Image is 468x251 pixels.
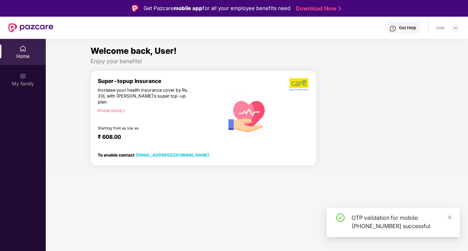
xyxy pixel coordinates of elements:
div: Increase your health insurance cover by Rs. 20L with [PERSON_NAME]’s super top-up plan. [98,87,191,105]
span: check-circle [336,214,345,222]
span: close [447,215,452,220]
img: svg+xml;base64,PHN2ZyBpZD0iSGVscC0zMngzMiIgeG1sbnM9Imh0dHA6Ly93d3cudzMub3JnLzIwMDAvc3ZnIiB3aWR0aD... [389,25,396,32]
a: [EMAIL_ADDRESS][DOMAIN_NAME] [136,152,209,158]
img: svg+xml;base64,PHN2ZyBpZD0iRHJvcGRvd24tMzJ4MzIiIHhtbG5zPSJodHRwOi8vd3d3LnczLm9yZy8yMDAwL3N2ZyIgd2... [453,25,458,31]
div: User [436,25,445,31]
div: Get Help [399,25,416,31]
div: Starting from as low as [98,126,192,131]
strong: mobile app [174,5,202,11]
a: Download Now [296,5,339,12]
img: b5dec4f62d2307b9de63beb79f102df3.png [289,78,309,91]
img: Logo [132,5,139,12]
img: svg+xml;base64,PHN2ZyBpZD0iSG9tZSIgeG1sbnM9Imh0dHA6Ly93d3cudzMub3JnLzIwMDAvc3ZnIiB3aWR0aD0iMjAiIG... [19,45,26,52]
span: right [122,109,125,113]
img: svg+xml;base64,PHN2ZyB4bWxucz0iaHR0cDovL3d3dy53My5vcmcvMjAwMC9zdmciIHhtbG5zOnhsaW5rPSJodHRwOi8vd3... [221,86,274,140]
div: ₹ 608.00 [98,134,214,142]
img: svg+xml;base64,PHN2ZyB3aWR0aD0iMjAiIGhlaWdodD0iMjAiIHZpZXdCb3g9IjAgMCAyMCAyMCIgZmlsbD0ibm9uZSIgeG... [19,73,26,80]
div: Get Pazcare for all your employee benefits need [144,4,291,12]
img: New Pazcare Logo [8,23,53,32]
div: Enjoy your benefits! [90,58,424,65]
div: Super-topup Insurance [98,78,221,84]
img: Stroke [338,5,341,12]
span: Welcome back, User! [90,46,177,56]
div: Know more [98,108,217,113]
div: To enable contact [98,152,209,157]
div: OTP validation for mobile: [PHONE_NUMBER] successful [352,214,451,230]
